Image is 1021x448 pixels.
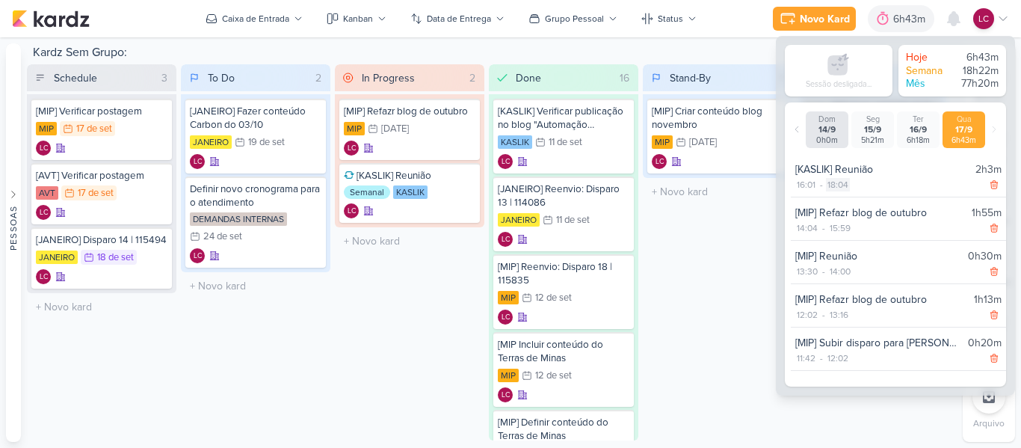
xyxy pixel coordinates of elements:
div: 6h43m [946,135,982,145]
div: Laís Costa [190,154,205,169]
div: Ter [900,114,937,124]
div: MIP [498,291,519,304]
div: [MIP] Refazr blog de outubro [795,205,966,221]
div: Laís Costa [36,141,51,156]
div: 11:42 [795,352,817,365]
div: [KASLIK] Reunião [344,169,475,182]
div: 6h43m [954,51,999,64]
div: 15:59 [828,221,852,235]
div: 0h20m [968,335,1002,351]
div: Kardz Sem Grupo: [27,43,957,64]
p: LC [348,208,356,215]
div: [MIP] Reunião [795,248,962,264]
div: Laís Costa [36,205,51,220]
div: Criador(a): Laís Costa [498,232,513,247]
p: LC [40,274,48,281]
div: 12:02 [826,352,850,365]
div: 12:02 [795,308,819,322]
div: Pessoas [7,205,20,250]
p: LC [502,159,510,166]
div: MIP [498,369,519,382]
div: [KASLIK] Reunião [795,162,969,177]
div: 15/9 [854,124,891,135]
p: LC [40,209,48,217]
div: Hoje [906,51,951,64]
div: 17 de set [76,124,112,134]
div: [JANEIRO] Disparo 14 | 115494 [36,233,167,247]
div: - [817,178,826,191]
div: - [819,265,828,278]
div: Criador(a): Laís Costa [498,387,513,402]
div: Criador(a): Laís Costa [498,154,513,169]
div: 19 de set [248,138,285,147]
div: - [819,221,828,235]
p: LC [194,253,202,260]
div: JANEIRO [498,213,540,227]
div: [JANEIRO] Reenvio: Disparo 13 | 114086 [498,182,629,209]
div: 18 de set [97,253,134,263]
p: LC [194,159,202,166]
div: 12 de set [535,371,572,381]
div: Mês [906,77,951,90]
input: + Novo kard [646,181,789,203]
p: LC [348,145,356,153]
div: 0h0m [809,135,845,145]
div: 16:01 [795,178,817,191]
div: 12 de set [535,293,572,303]
div: 6h18m [900,135,937,145]
div: Criador(a): Laís Costa [190,154,205,169]
div: 1h55m [972,205,1002,221]
div: 2h3m [975,162,1002,177]
div: 18:04 [826,178,850,191]
div: DEMANDAS INTERNAS [190,212,287,226]
div: Criador(a): Laís Costa [36,141,51,156]
div: [KASLIK] Verificar publicação no blog "Automação residencial..." [498,105,629,132]
div: Semanal [344,185,390,199]
div: Criador(a): Laís Costa [344,141,359,156]
div: 16 [614,70,635,86]
div: 1 [774,70,789,86]
div: 11 de set [549,138,582,147]
div: Laís Costa [973,8,994,29]
div: [MIP] Refazr blog de outubro [795,292,968,307]
div: Seg [854,114,891,124]
div: [JANEIRO] Fazer conteúdo Carbon do 03/10 [190,105,321,132]
p: LC [502,392,510,399]
div: 2 [309,70,327,86]
div: Novo Kard [800,11,850,27]
p: LC [656,159,664,166]
div: 13:16 [828,308,850,322]
div: [MIP] Criar conteúdo blog novembro [652,105,783,132]
p: LC [978,12,989,25]
div: KASLIK [393,185,428,199]
button: Pessoas [6,43,21,442]
div: 14:04 [795,221,819,235]
div: [MIP] Definir conteúdo do Terras de Minas [498,416,629,443]
div: [DATE] [381,124,409,134]
div: - [819,308,828,322]
input: + Novo kard [184,275,327,297]
div: 6h43m [893,11,930,27]
div: Laís Costa [498,232,513,247]
input: + Novo kard [338,230,481,252]
div: JANEIRO [190,135,232,149]
div: [DATE] [689,138,717,147]
input: + Novo kard [30,296,173,318]
button: Novo Kard [773,7,856,31]
p: LC [502,314,510,322]
div: Criador(a): Laís Costa [36,269,51,284]
div: Laís Costa [498,387,513,402]
p: LC [40,145,48,153]
div: Qua [946,114,982,124]
div: 1h13m [974,292,1002,307]
div: 24 de set [203,232,242,242]
div: MIP [36,122,57,135]
div: MIP [344,122,365,135]
div: [MIP] Reenvio: Disparo 18 | 115835 [498,260,629,287]
div: [MIP] Subir disparo para [PERSON_NAME] [795,335,962,351]
div: Laís Costa [498,154,513,169]
p: Arquivo [973,417,1005,430]
div: 5h21m [854,135,891,145]
div: Definir novo cronograma para o atendimento [190,182,321,209]
div: Laís Costa [498,310,513,325]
